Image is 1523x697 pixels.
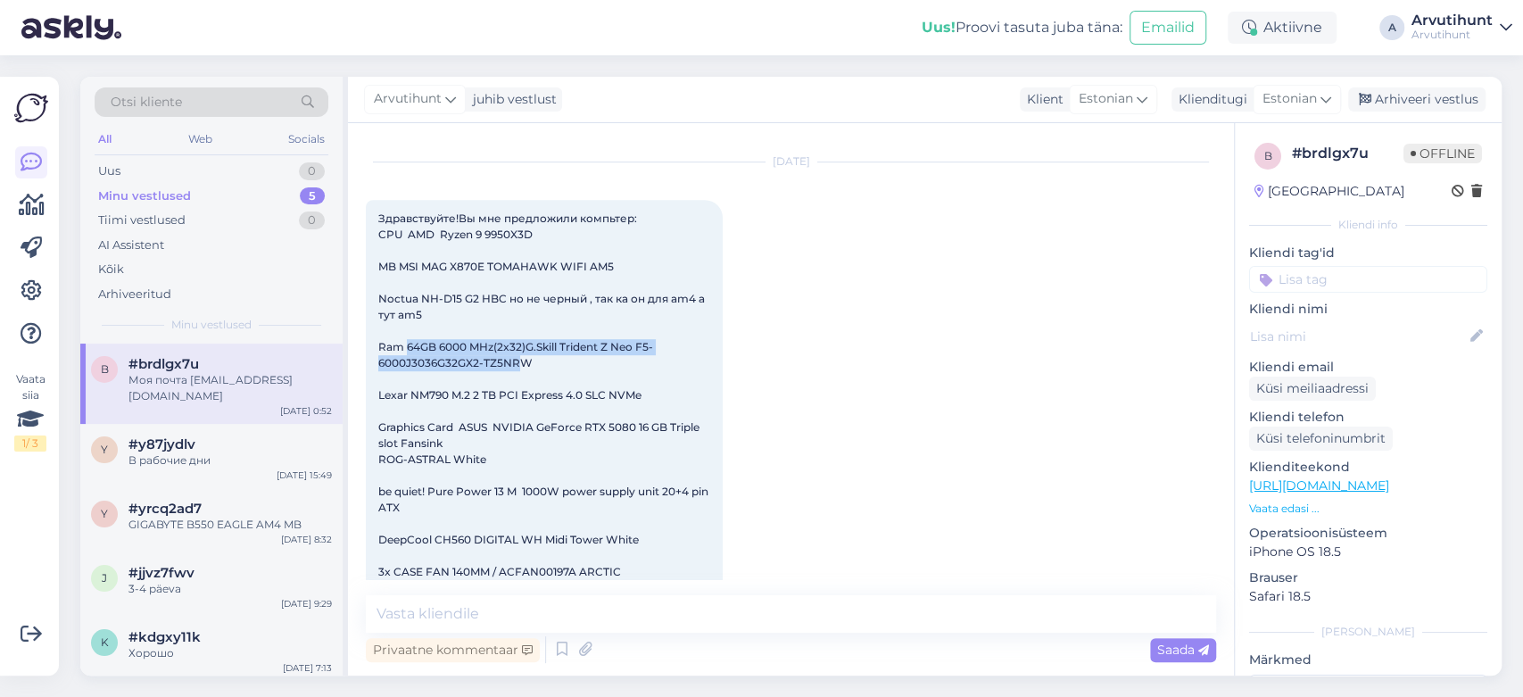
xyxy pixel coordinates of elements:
[1249,408,1487,427] p: Kliendi telefon
[285,128,328,151] div: Socials
[1264,149,1272,162] span: b
[366,154,1216,170] div: [DATE]
[280,404,332,418] div: [DATE] 0:52
[366,638,540,662] div: Privaatne kommentaar
[1157,642,1209,658] span: Saada
[1249,266,1487,293] input: Lisa tag
[128,517,332,533] div: GIGABYTE B550 EAGLE AM4 MB
[14,371,46,452] div: Vaata siia
[300,187,325,205] div: 5
[128,581,332,597] div: 3-4 päeva
[111,93,182,112] span: Otsi kliente
[1249,217,1487,233] div: Kliendi info
[128,436,195,452] span: #y87jydlv
[1249,501,1487,517] p: Vaata edasi ...
[1379,15,1404,40] div: A
[374,89,442,109] span: Arvutihunt
[1249,458,1487,477] p: Klienditeekond
[171,317,252,333] span: Minu vestlused
[922,19,956,36] b: Uus!
[1249,524,1487,543] p: Operatsioonisüsteem
[922,17,1122,38] div: Proovi tasuta juba täna:
[98,261,124,278] div: Kõik
[1249,543,1487,561] p: iPhone OS 18.5
[128,356,199,372] span: #brdlgx7u
[102,571,107,585] span: j
[1249,624,1487,640] div: [PERSON_NAME]
[1079,89,1133,109] span: Estonian
[1130,11,1206,45] button: Emailid
[101,635,109,649] span: k
[1249,568,1487,587] p: Brauser
[1249,300,1487,319] p: Kliendi nimi
[1250,327,1467,346] input: Lisa nimi
[1249,244,1487,262] p: Kliendi tag'id
[281,597,332,610] div: [DATE] 9:29
[1292,143,1403,164] div: # brdlgx7u
[128,372,332,404] div: Моя почта [EMAIL_ADDRESS][DOMAIN_NAME]
[299,162,325,180] div: 0
[98,286,171,303] div: Arhiveeritud
[14,436,46,452] div: 1 / 3
[1249,427,1393,451] div: Küsi telefoninumbrit
[1403,144,1482,163] span: Offline
[95,128,115,151] div: All
[1249,651,1487,669] p: Märkmed
[1411,13,1493,28] div: Arvutihunt
[98,236,164,254] div: AI Assistent
[14,91,48,125] img: Askly Logo
[1348,87,1486,112] div: Arhiveeri vestlus
[98,187,191,205] div: Minu vestlused
[281,533,332,546] div: [DATE] 8:32
[1171,90,1247,109] div: Klienditugi
[101,507,108,520] span: y
[101,443,108,456] span: y
[1020,90,1064,109] div: Klient
[1249,377,1376,401] div: Küsi meiliaadressi
[1228,12,1337,44] div: Aktiivne
[1249,477,1389,494] a: [URL][DOMAIN_NAME]
[128,501,202,517] span: #yrcq2ad7
[277,469,332,482] div: [DATE] 15:49
[1249,587,1487,606] p: Safari 18.5
[98,162,120,180] div: Uus
[1262,89,1317,109] span: Estonian
[185,128,216,151] div: Web
[128,645,332,661] div: Хорошо
[466,90,557,109] div: juhib vestlust
[128,565,195,581] span: #jjvz7fwv
[1254,182,1404,201] div: [GEOGRAPHIC_DATA]
[283,661,332,675] div: [DATE] 7:13
[1411,28,1493,42] div: Arvutihunt
[1249,358,1487,377] p: Kliendi email
[1411,13,1512,42] a: ArvutihuntArvutihunt
[128,629,201,645] span: #kdgxy11k
[98,212,186,229] div: Tiimi vestlused
[128,452,332,469] div: В рабочие дни
[101,362,109,376] span: b
[299,212,325,229] div: 0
